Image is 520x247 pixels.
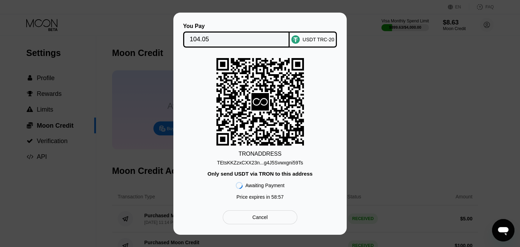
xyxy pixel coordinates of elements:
span: 58 : 57 [271,194,284,200]
iframe: Button to launch messaging window [492,219,514,241]
div: USDT TRC-20 [303,37,334,42]
div: Cancel [223,210,297,224]
div: Awaiting Payment [245,183,285,188]
div: Cancel [252,214,268,220]
div: TEtsKKZzxCXX23n...g4J5Svwxgni59Ts [217,157,303,165]
div: TRON ADDRESS [238,151,282,157]
div: Price expires in [236,194,284,200]
div: You PayUSDT TRC-20 [184,23,336,48]
div: TEtsKKZzxCXX23n...g4J5Svwxgni59Ts [217,160,303,165]
div: You Pay [183,23,290,29]
div: Only send USDT via TRON to this address [207,171,312,177]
